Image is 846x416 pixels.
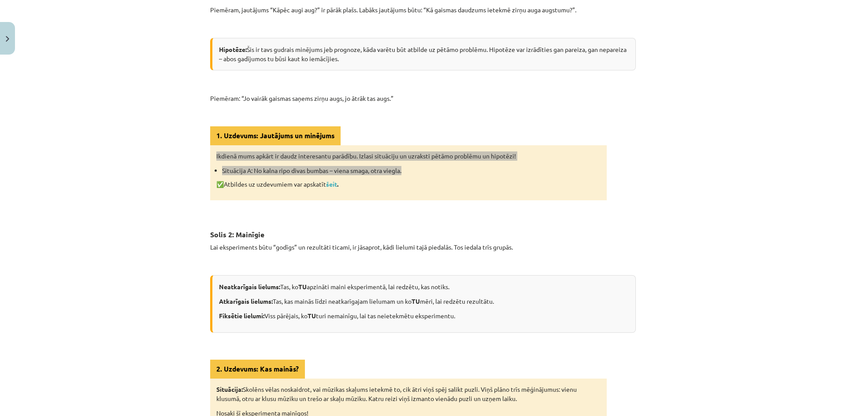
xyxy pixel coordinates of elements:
p: Viss pārējais, ko turi nemainīgu, lai tas neietekmētu eksperimentu. [219,311,629,320]
a: šeit [326,180,337,188]
li: Situācija A: No kalna ripo divas bumbas – viena smaga, otra viegla. [222,166,601,175]
b: Situācija: [216,385,243,393]
b: TU [308,312,316,320]
p: Tas, kas mainās līdzi neatkarīgajam lielumam un ko mēri, lai redzētu rezultātu. [219,297,629,306]
div: Šis ir tavs gudrais minējums jeb prognoze, kāda varētu būt atbilde uz pētāmo problēmu. Hipotēze v... [210,38,636,70]
strong: ✅ [216,180,224,188]
p: Atbildes uz uzdevumiem var apskatīt [216,180,601,189]
p: Ikdienā mums apkārt ir daudz interesantu parādību. Izlasi situāciju un uzraksti pētāmo problēmu u... [216,151,601,161]
p: Skolēns vēlas noskaidrot, vai mūzikas skaļums ietekmē to, cik ātri viņš spēj salikt puzli. Viņš p... [216,385,601,403]
p: Piemēram: “Jo vairāk gaismas saņems zirņu augs, jo ātrāk tas augs.” [210,94,636,103]
b: 1. Uzdevums: Jautājums un minējums [216,131,334,140]
p: Piemēram, jautājums “Kāpēc augi aug?” ir pārāk plašs. Labāks jautājums būtu: “Kā gaismas daudzums... [210,5,636,15]
b: Solis 2: Mainīgie [210,230,264,239]
b: Fiksētie lielumi: [219,312,264,320]
b: Neatkarīgais lielums: [219,283,280,291]
img: icon-close-lesson-0947bae3869378f0d4975bcd49f059093ad1ed9edebbc8119c70593378902aed.svg [6,36,9,42]
b: Hipotēze: [219,45,247,53]
strong: . [326,180,338,188]
b: Atkarīgais lielums: [219,297,273,305]
p: Lai eksperiments būtu “godīgs” un rezultāti ticami, ir jāsaprot, kādi lielumi tajā piedalās. Tos ... [210,243,636,252]
b: TU [412,297,420,305]
b: TU [298,283,307,291]
b: 2. Uzdevums: Kas mainās? [216,364,299,373]
p: Tas, ko apzināti maini eksperimentā, lai redzētu, kas notiks. [219,282,629,291]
